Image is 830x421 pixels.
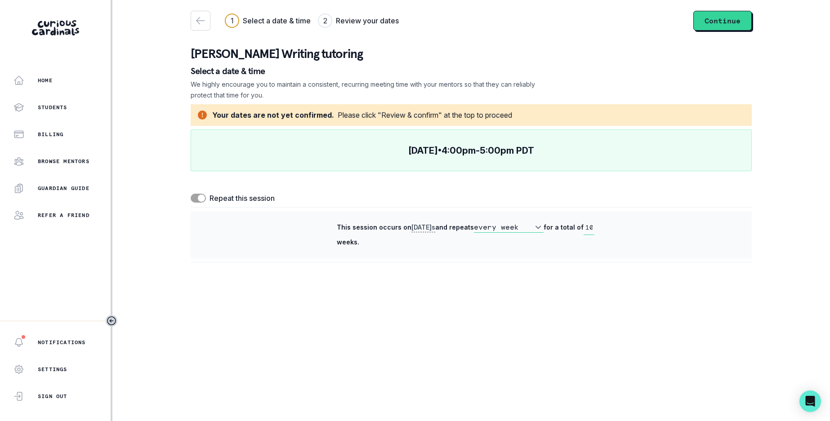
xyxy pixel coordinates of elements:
[38,212,89,219] p: Refer a friend
[225,13,399,28] div: Progress
[411,223,435,232] span: [DATE] s
[38,393,67,400] p: Sign Out
[38,77,53,84] p: Home
[191,79,536,101] p: We highly encourage you to maintain a consistent, recurring meeting time with your mentors so tha...
[338,110,512,120] div: Please click "Review & confirm" at the top to proceed
[336,15,399,26] h3: Review your dates
[38,185,89,192] p: Guardian Guide
[337,238,359,246] span: weeks.
[799,390,821,412] div: Open Intercom Messenger
[32,20,79,35] img: Curious Cardinals Logo
[106,315,117,327] button: Toggle sidebar
[38,158,89,165] p: Browse Mentors
[38,366,67,373] p: Settings
[38,104,67,111] p: Students
[191,45,752,63] p: [PERSON_NAME] Writing tutoring
[212,110,334,120] div: Your dates are not yet confirmed.
[544,223,584,231] span: for a total of
[323,15,327,26] div: 2
[435,223,474,231] span: and repeats
[693,11,752,31] button: Continue
[231,15,234,26] div: 1
[337,223,411,231] span: This session occurs on
[210,193,275,204] label: Repeat this session
[243,15,311,26] h3: Select a date & time
[408,145,534,156] p: [DATE] • 4:00pm - 5:00pm PDT
[191,66,752,75] p: Select a date & time
[38,131,63,138] p: Billing
[38,339,86,346] p: Notifications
